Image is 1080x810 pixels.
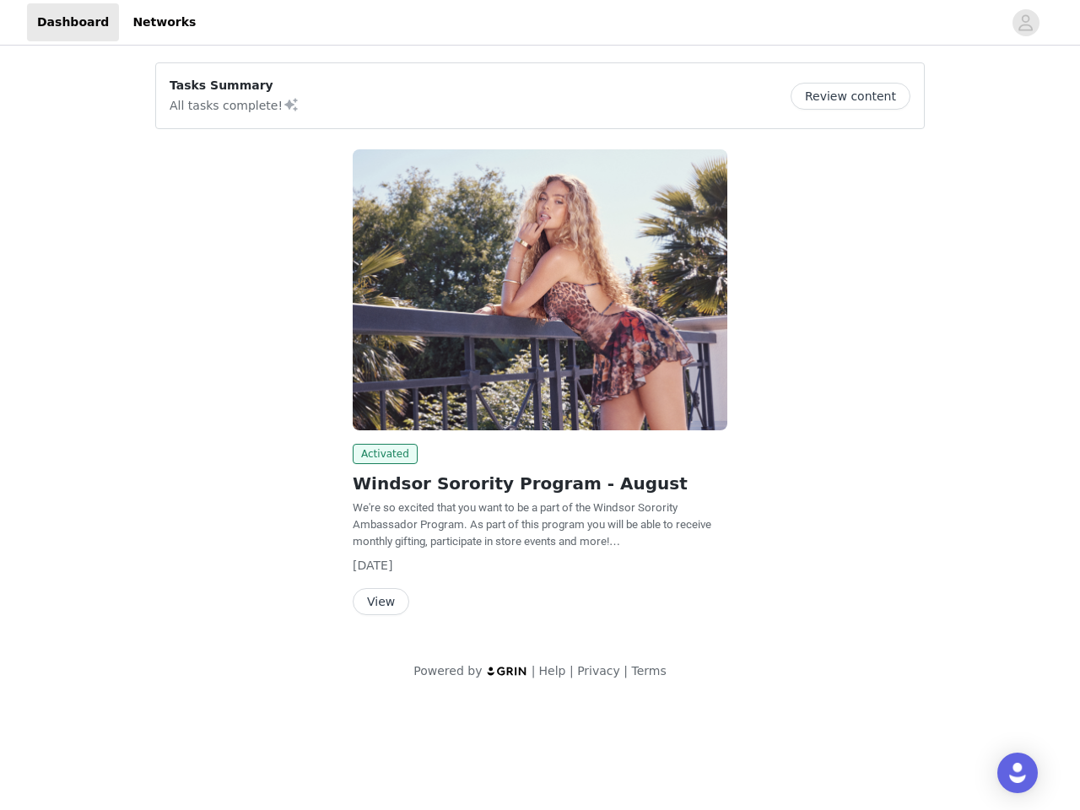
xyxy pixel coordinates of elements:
[27,3,119,41] a: Dashboard
[791,83,910,110] button: Review content
[1018,9,1034,36] div: avatar
[486,666,528,677] img: logo
[539,664,566,678] a: Help
[570,664,574,678] span: |
[170,77,300,94] p: Tasks Summary
[353,471,727,496] h2: Windsor Sorority Program - August
[122,3,206,41] a: Networks
[353,596,409,608] a: View
[413,664,482,678] span: Powered by
[353,149,727,430] img: Windsor
[353,444,418,464] span: Activated
[631,664,666,678] a: Terms
[353,501,711,548] span: We're so excited that you want to be a part of the Windsor Sorority Ambassador Program. As part o...
[624,664,628,678] span: |
[577,664,620,678] a: Privacy
[532,664,536,678] span: |
[353,588,409,615] button: View
[170,94,300,115] p: All tasks complete!
[353,559,392,572] span: [DATE]
[997,753,1038,793] div: Open Intercom Messenger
